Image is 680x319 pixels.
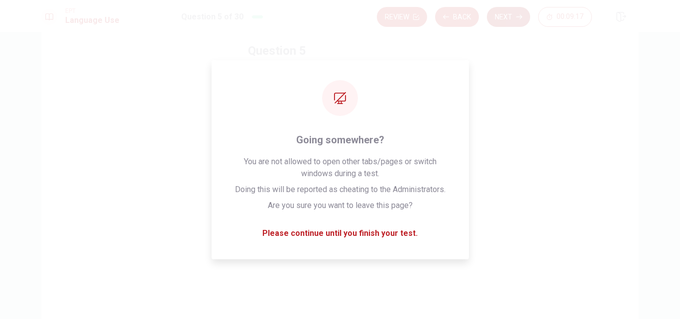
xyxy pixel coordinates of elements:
div: C [252,169,268,185]
h4: Question 5 [248,43,432,59]
button: Asky [248,99,432,123]
span: water [272,138,292,150]
button: Bwater [248,131,432,156]
span: EPT [65,7,119,14]
span: sky [272,105,285,117]
div: D [252,202,268,217]
button: 00:09:17 [538,7,592,27]
div: B [252,136,268,152]
div: A [252,103,268,119]
span: street [272,171,293,183]
button: Next [487,7,530,27]
span: chair [272,204,289,215]
button: Review [377,7,427,27]
span: We walk on the ____. [248,71,432,83]
button: Back [435,7,479,27]
button: Dchair [248,197,432,222]
h1: Question 5 of 30 [181,11,243,23]
span: 00:09:17 [557,13,583,21]
button: Cstreet [248,164,432,189]
h1: Language Use [65,14,119,26]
